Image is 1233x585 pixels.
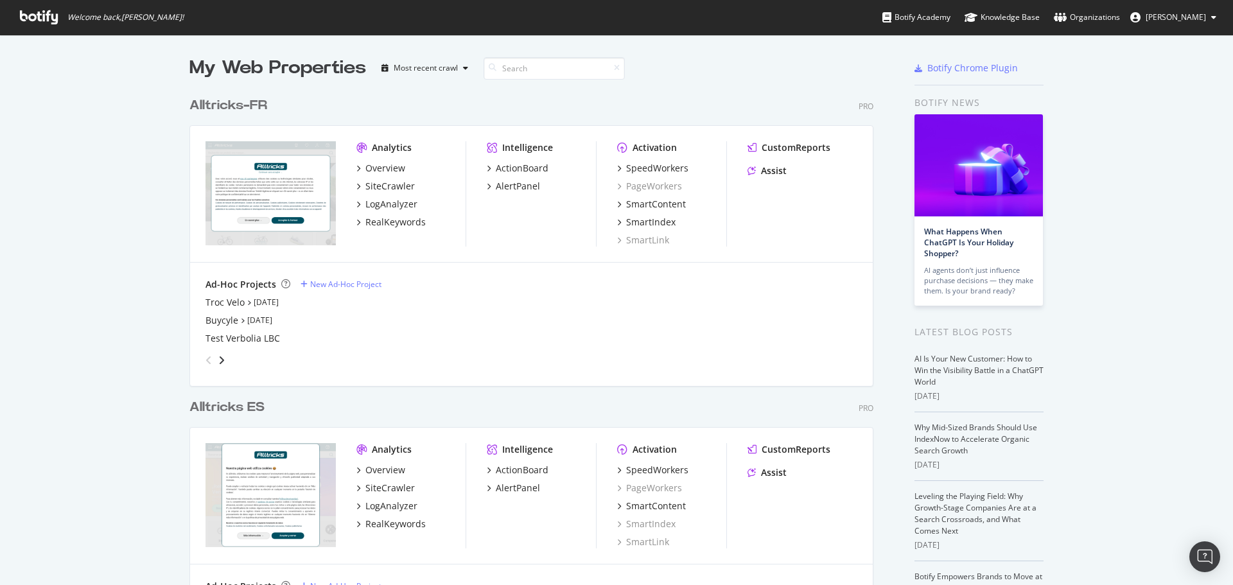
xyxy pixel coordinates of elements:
div: [DATE] [914,390,1044,402]
a: SmartLink [617,536,669,548]
a: SmartIndex [617,216,676,229]
div: Analytics [372,141,412,154]
div: Pro [859,101,873,112]
div: Analytics [372,443,412,456]
div: angle-left [200,350,217,371]
div: LogAnalyzer [365,198,417,211]
a: Why Mid-Sized Brands Should Use IndexNow to Accelerate Organic Search Growth [914,422,1037,456]
a: Assist [748,164,787,177]
div: Botify Chrome Plugin [927,62,1018,74]
div: SmartContent [626,500,686,512]
a: PageWorkers [617,180,682,193]
div: RealKeywords [365,518,426,530]
button: Most recent crawl [376,58,473,78]
a: Alltricks-FR [189,96,272,115]
div: Botify Academy [882,11,950,24]
div: Knowledge Base [965,11,1040,24]
a: PageWorkers [617,482,682,494]
a: AlertPanel [487,482,540,494]
a: SpeedWorkers [617,162,688,175]
a: LogAnalyzer [356,198,417,211]
span: Welcome back, [PERSON_NAME] ! [67,12,184,22]
div: AlertPanel [496,482,540,494]
input: Search [484,57,625,80]
div: ActionBoard [496,464,548,476]
a: ActionBoard [487,464,548,476]
div: Most recent crawl [394,64,458,72]
div: Open Intercom Messenger [1189,541,1220,572]
div: Alltricks ES [189,398,265,417]
a: SmartLink [617,234,669,247]
div: [DATE] [914,459,1044,471]
div: Assist [761,466,787,479]
div: AlertPanel [496,180,540,193]
div: Ad-Hoc Projects [205,278,276,291]
div: SpeedWorkers [626,162,688,175]
div: AI agents don’t just influence purchase decisions — they make them. Is your brand ready? [924,265,1033,296]
a: SmartContent [617,198,686,211]
a: Assist [748,466,787,479]
div: ActionBoard [496,162,548,175]
div: LogAnalyzer [365,500,417,512]
div: SiteCrawler [365,482,415,494]
a: SmartContent [617,500,686,512]
div: CustomReports [762,141,830,154]
div: Organizations [1054,11,1120,24]
div: SmartIndex [626,216,676,229]
div: RealKeywords [365,216,426,229]
a: ActionBoard [487,162,548,175]
a: CustomReports [748,141,830,154]
div: Overview [365,464,405,476]
a: What Happens When ChatGPT Is Your Holiday Shopper? [924,226,1013,259]
div: angle-right [217,354,226,367]
a: [DATE] [247,315,272,326]
div: Activation [633,443,677,456]
a: Leveling the Playing Field: Why Growth-Stage Companies Are at a Search Crossroads, and What Comes... [914,491,1036,536]
a: SiteCrawler [356,482,415,494]
a: Troc Velo [205,296,245,309]
div: My Web Properties [189,55,366,81]
a: RealKeywords [356,216,426,229]
a: AI Is Your New Customer: How to Win the Visibility Battle in a ChatGPT World [914,353,1044,387]
a: [DATE] [254,297,279,308]
a: Overview [356,162,405,175]
div: Latest Blog Posts [914,325,1044,339]
a: Test Verbolia LBC [205,332,280,345]
div: New Ad-Hoc Project [310,279,381,290]
a: Overview [356,464,405,476]
a: CustomReports [748,443,830,456]
div: SiteCrawler [365,180,415,193]
a: New Ad-Hoc Project [301,279,381,290]
div: SmartContent [626,198,686,211]
img: alltricks.es [205,443,336,547]
a: LogAnalyzer [356,500,417,512]
button: [PERSON_NAME] [1120,7,1227,28]
div: Activation [633,141,677,154]
a: Botify Chrome Plugin [914,62,1018,74]
div: Intelligence [502,443,553,456]
div: SpeedWorkers [626,464,688,476]
a: SiteCrawler [356,180,415,193]
div: Alltricks-FR [189,96,267,115]
img: alltricks.fr [205,141,336,245]
a: SmartIndex [617,518,676,530]
div: Assist [761,164,787,177]
a: AlertPanel [487,180,540,193]
img: What Happens When ChatGPT Is Your Holiday Shopper? [914,114,1043,216]
a: SpeedWorkers [617,464,688,476]
div: CustomReports [762,443,830,456]
div: Pro [859,403,873,414]
div: Intelligence [502,141,553,154]
a: Buycyle [205,314,238,327]
div: Botify news [914,96,1044,110]
a: Alltricks ES [189,398,270,417]
div: [DATE] [914,539,1044,551]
